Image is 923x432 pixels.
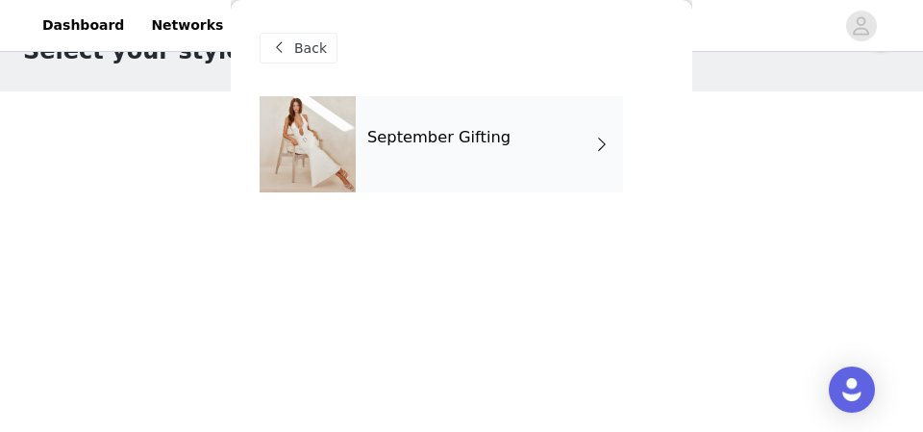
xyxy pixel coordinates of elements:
[31,4,136,47] a: Dashboard
[139,4,235,47] a: Networks
[367,129,511,146] h4: September Gifting
[294,38,327,59] span: Back
[829,367,875,413] div: Open Intercom Messenger
[852,11,870,41] div: avatar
